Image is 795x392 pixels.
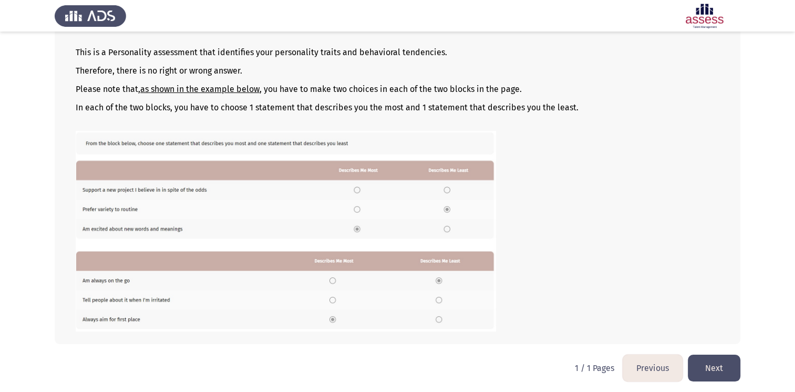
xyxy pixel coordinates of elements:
p: 1 / 1 Pages [575,363,614,373]
img: Assess Talent Management logo [55,1,126,30]
p: This is a Personality assessment that identifies your personality traits and behavioral tendencies. [76,47,719,57]
u: as shown in the example below [140,84,260,94]
button: load previous page [623,355,683,381]
p: Please note that, , you have to make two choices in each of the two blocks in the page. [76,84,719,94]
p: In each of the two blocks, you have to choose 1 statement that describes you the most and 1 state... [76,102,719,112]
p: Therefore, there is no right or wrong answer. [76,66,719,76]
img: QURTIE9DTSBFTi5qcGcxNzI1OTc1Njg2NDU5.jpg [76,131,496,331]
img: Assessment logo of Development Assessment R1 (EN/AR) [669,1,740,30]
button: load next page [688,355,740,381]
